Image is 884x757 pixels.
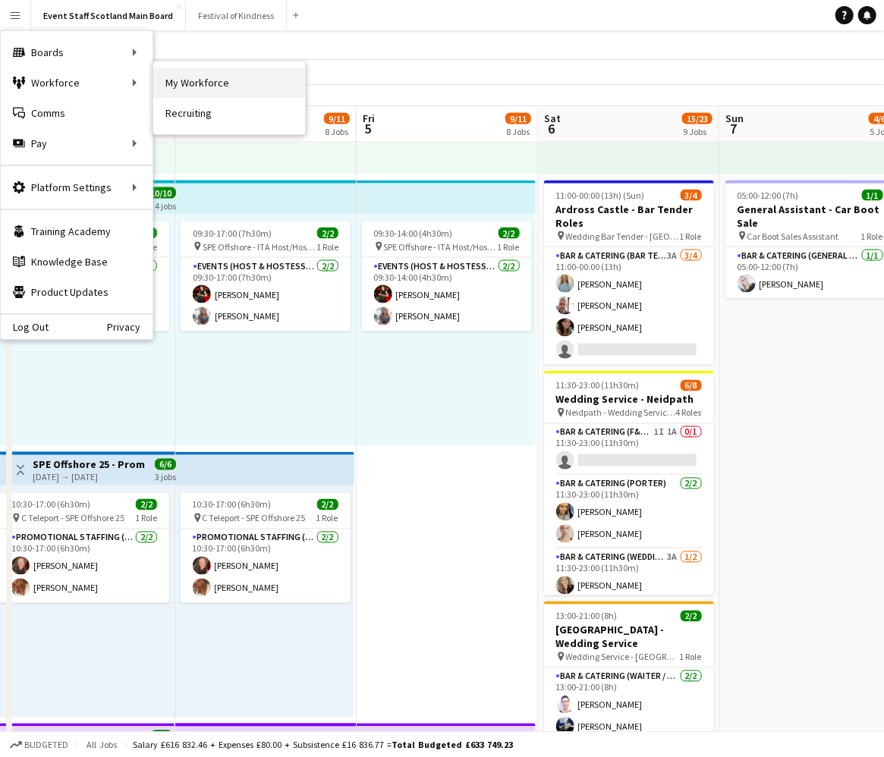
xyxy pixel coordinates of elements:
div: 3 jobs [155,470,176,483]
h3: SPE Offshore - Host/Hostess [29,730,142,743]
h3: [GEOGRAPHIC_DATA] - Wedding Service [544,624,714,651]
div: [DATE] → [DATE] [33,472,146,483]
app-card-role: Bar & Catering (Porter)2/211:30-23:00 (11h30m)[PERSON_NAME][PERSON_NAME] [544,476,714,549]
div: 8 Jobs [506,126,530,137]
span: 9/11 [324,113,350,124]
span: 4 Roles [676,407,702,419]
span: 10/10 [146,187,176,199]
span: 1 Role [316,513,338,524]
span: 10:30-17:00 (6h30m) [11,499,90,510]
app-job-card: 09:30-14:00 (4h30m)2/2 SPE Offshore - ITA Host/Hostess1 RoleEvents (Host & Hostesses)2/209:30-14:... [362,221,532,331]
app-card-role: Bar & Catering (Bar Tender)3A3/411:00-00:00 (13h)[PERSON_NAME][PERSON_NAME][PERSON_NAME] [544,247,714,365]
div: Salary £616 832.46 + Expenses £80.00 + Subsistence £16 836.77 = [133,739,513,750]
a: Comms [1,98,153,128]
span: 3/4 [681,190,702,201]
span: 11:30-23:00 (11h30m) [556,380,640,391]
div: Platform Settings [1,172,153,203]
button: Event Staff Scotland Main Board [31,1,186,30]
span: 1 Role [680,652,702,663]
button: Budgeted [8,737,71,753]
span: All jobs [83,739,120,750]
div: 8 Jobs [325,126,349,137]
span: 1 Role [680,231,702,242]
span: Car Boot Sales Assistant [747,231,839,242]
span: 2/2 [136,499,157,510]
h3: Ardross Castle - Bar Tender Roles [544,203,714,230]
app-card-role: Bar & Catering (Waiter / waitress)2/213:00-21:00 (8h)[PERSON_NAME][PERSON_NAME] [544,668,714,742]
span: Wedding Service - [GEOGRAPHIC_DATA] [566,652,680,663]
span: 1 Role [316,241,338,253]
app-card-role: Bar & Catering (Wedding Service Staff)3A1/211:30-23:00 (11h30m)[PERSON_NAME] [544,549,714,623]
span: 1 Role [498,241,520,253]
span: 05:00-12:00 (7h) [738,190,799,201]
span: Fri [363,112,375,125]
app-job-card: 11:00-00:00 (13h) (Sun)3/4Ardross Castle - Bar Tender Roles Wedding Bar Tender - [GEOGRAPHIC_DATA... [544,181,714,365]
app-card-role: Events (Host & Hostesses)2/209:30-14:00 (4h30m)[PERSON_NAME][PERSON_NAME] [362,258,532,331]
span: 3/3 [151,730,172,742]
a: Knowledge Base [1,247,153,277]
a: Privacy [107,321,153,333]
app-card-role: Bar & Catering (F&B Manager - Wedding)1I1A0/111:30-23:00 (11h30m) [544,424,714,476]
app-job-card: 09:30-17:00 (7h30m)2/2 SPE Offshore - ITA Host/Hostess1 RoleEvents (Host & Hostesses)2/209:30-17:... [181,221,351,331]
a: Recruiting [153,98,305,128]
span: 13:00-21:00 (8h) [556,611,618,622]
span: C Teleport - SPE Offshore 25 [203,513,306,524]
app-card-role: Events (Host & Hostesses)2/209:30-17:00 (7h30m)[PERSON_NAME][PERSON_NAME] [181,258,351,331]
app-job-card: 11:30-23:00 (11h30m)6/8Wedding Service - Neidpath Neidpath - Wedding Service Roles4 RolesBar & Ca... [544,371,714,595]
span: 2/2 [681,611,702,622]
span: 6/8 [681,380,702,391]
div: 9 Jobs [683,126,712,137]
a: Training Academy [1,216,153,247]
h3: SPE Offshore 25 - Promotional Role [33,458,146,472]
div: Pay [1,128,153,159]
a: My Workforce [153,68,305,98]
span: 2/2 [317,228,338,239]
span: 1 Role [135,513,157,524]
div: Boards [1,37,153,68]
span: 09:30-14:00 (4h30m) [374,228,453,239]
span: 2/2 [499,228,520,239]
span: Wedding Bar Tender - [GEOGRAPHIC_DATA] [566,231,680,242]
span: Neidpath - Wedding Service Roles [566,407,676,419]
button: Festival of Kindness [186,1,287,30]
span: Sun [725,112,744,125]
span: Sat [544,112,561,125]
app-job-card: 10:30-17:00 (6h30m)2/2 C Teleport - SPE Offshore 251 RolePromotional Staffing (Exhibition Host)2/... [181,493,351,603]
span: SPE Offshore - ITA Host/Hostess [203,241,316,253]
span: 6/6 [155,459,176,470]
span: 1/1 [862,190,883,201]
a: Log Out [1,321,49,333]
span: SPE Offshore - ITA Host/Hostess [384,241,498,253]
div: 4 jobs [155,199,176,212]
span: 6 [542,120,561,137]
span: 10:30-17:00 (6h30m) [193,499,272,510]
span: Total Budgeted £633 749.23 [392,739,513,750]
span: 5 [360,120,375,137]
span: 7 [723,120,744,137]
app-card-role: Promotional Staffing (Exhibition Host)2/210:30-17:00 (6h30m)[PERSON_NAME][PERSON_NAME] [181,529,351,603]
div: Workforce [1,68,153,98]
span: C Teleport - SPE Offshore 25 [21,513,124,524]
span: 09:30-17:00 (7h30m) [193,228,272,239]
span: 2/2 [317,499,338,510]
span: 11:00-00:00 (13h) (Sun) [556,190,645,201]
span: Budgeted [24,740,68,750]
app-job-card: 13:00-21:00 (8h)2/2[GEOGRAPHIC_DATA] - Wedding Service Wedding Service - [GEOGRAPHIC_DATA]1 RoleB... [544,602,714,742]
span: 1 Role [861,231,883,242]
a: Product Updates [1,277,153,307]
span: 9/11 [505,113,531,124]
span: 15/23 [682,113,713,124]
h3: Wedding Service - Neidpath [544,393,714,407]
